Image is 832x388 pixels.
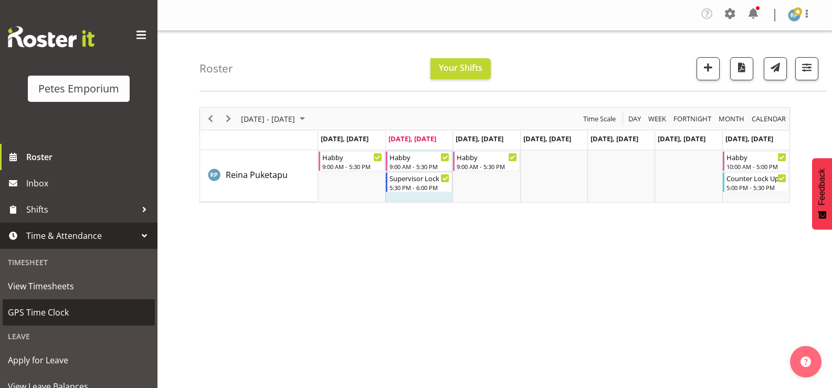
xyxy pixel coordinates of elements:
[38,81,119,97] div: Petes Emporium
[647,112,667,125] span: Week
[322,162,382,171] div: 9:00 AM - 5:30 PM
[388,134,436,143] span: [DATE], [DATE]
[439,62,482,74] span: Your Shifts
[389,183,449,192] div: 5:30 PM - 6:00 PM
[8,278,150,294] span: View Timesheets
[3,251,155,273] div: Timesheet
[788,9,801,22] img: reina-puketapu721.jpg
[718,112,745,125] span: Month
[199,107,790,203] div: Timeline Week of September 2, 2025
[672,112,713,125] button: Fortnight
[672,112,712,125] span: Fortnight
[750,112,788,125] button: Month
[795,57,818,80] button: Filter Shifts
[730,57,753,80] button: Download a PDF of the roster according to the set date range.
[627,112,643,125] button: Timeline Day
[26,175,152,191] span: Inbox
[318,150,789,202] table: Timeline Week of September 2, 2025
[386,151,452,171] div: Reina Puketapu"s event - Habby Begin From Tuesday, September 2, 2025 at 9:00:00 AM GMT+12:00 Ends...
[200,150,318,202] td: Reina Puketapu resource
[627,112,642,125] span: Day
[322,152,382,162] div: Habby
[8,305,150,320] span: GPS Time Clock
[812,158,832,229] button: Feedback - Show survey
[725,134,773,143] span: [DATE], [DATE]
[591,134,638,143] span: [DATE], [DATE]
[3,273,155,299] a: View Timesheets
[456,134,503,143] span: [DATE], [DATE]
[647,112,668,125] button: Timeline Week
[3,326,155,347] div: Leave
[204,112,218,125] button: Previous
[801,356,811,367] img: help-xxl-2.png
[8,26,94,47] img: Rosterit website logo
[321,134,368,143] span: [DATE], [DATE]
[457,162,517,171] div: 9:00 AM - 5:30 PM
[240,112,296,125] span: [DATE] - [DATE]
[817,169,827,205] span: Feedback
[726,173,786,183] div: Counter Lock Up
[3,347,155,373] a: Apply for Leave
[26,228,136,244] span: Time & Attendance
[319,151,385,171] div: Reina Puketapu"s event - Habby Begin From Monday, September 1, 2025 at 9:00:00 AM GMT+12:00 Ends ...
[3,299,155,326] a: GPS Time Clock
[723,172,789,192] div: Reina Puketapu"s event - Counter Lock Up Begin From Sunday, September 7, 2025 at 5:00:00 PM GMT+1...
[222,112,236,125] button: Next
[658,134,705,143] span: [DATE], [DATE]
[8,352,150,368] span: Apply for Leave
[697,57,720,80] button: Add a new shift
[726,183,786,192] div: 5:00 PM - 5:30 PM
[26,149,152,165] span: Roster
[226,169,288,181] a: Reina Puketapu
[453,151,519,171] div: Reina Puketapu"s event - Habby Begin From Wednesday, September 3, 2025 at 9:00:00 AM GMT+12:00 En...
[717,112,746,125] button: Timeline Month
[582,112,618,125] button: Time Scale
[764,57,787,80] button: Send a list of all shifts for the selected filtered period to all rostered employees.
[523,134,571,143] span: [DATE], [DATE]
[239,112,310,125] button: September 01 - 07, 2025
[582,112,617,125] span: Time Scale
[723,151,789,171] div: Reina Puketapu"s event - Habby Begin From Sunday, September 7, 2025 at 10:00:00 AM GMT+12:00 Ends...
[726,152,786,162] div: Habby
[457,152,517,162] div: Habby
[389,162,449,171] div: 9:00 AM - 5:30 PM
[202,108,219,130] div: Previous
[389,152,449,162] div: Habby
[751,112,787,125] span: calendar
[199,62,233,75] h4: Roster
[726,162,786,171] div: 10:00 AM - 5:00 PM
[26,202,136,217] span: Shifts
[386,172,452,192] div: Reina Puketapu"s event - Supervisor Lock Up Begin From Tuesday, September 2, 2025 at 5:30:00 PM G...
[219,108,237,130] div: Next
[389,173,449,183] div: Supervisor Lock Up
[430,58,491,79] button: Your Shifts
